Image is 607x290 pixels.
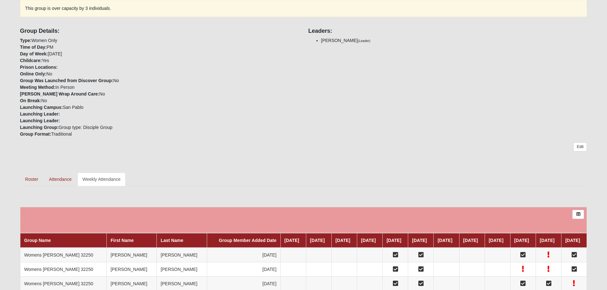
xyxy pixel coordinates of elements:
strong: Time of Day: [20,45,47,50]
div: Women Only PM [DATE] Yes No No In Person No No San Pablo Group type: Disciple Group Traditional [15,23,304,138]
strong: Launching Leader: [20,118,60,123]
td: [PERSON_NAME] [157,262,207,276]
td: [DATE] [207,248,280,262]
a: [DATE] [361,238,376,243]
a: [DATE] [310,238,325,243]
strong: Group Was Launched from Discover Group: [20,78,113,83]
a: [DATE] [514,238,529,243]
td: Womens [PERSON_NAME] 32250 [20,262,106,276]
a: [DATE] [463,238,478,243]
a: Group Name [24,238,51,243]
td: Womens [PERSON_NAME] 32250 [20,248,106,262]
a: Last Name [161,238,183,243]
strong: [PERSON_NAME] Wrap Around Care: [20,91,99,96]
strong: Launching Campus: [20,105,63,110]
a: Weekly Attendance [77,173,126,186]
strong: Launching Leader: [20,111,60,117]
strong: Day of Week: [20,51,48,56]
strong: On Break: [20,98,41,103]
td: [PERSON_NAME] [107,262,157,276]
a: [DATE] [565,238,580,243]
a: [DATE] [540,238,554,243]
strong: Prison Locations: [20,65,58,70]
a: Attendance [44,173,77,186]
td: [PERSON_NAME] [157,248,207,262]
h4: Leaders: [308,28,587,35]
li: [PERSON_NAME] [321,37,587,44]
a: Roster [20,173,43,186]
strong: Type: [20,38,32,43]
td: [PERSON_NAME] [107,248,157,262]
a: [DATE] [489,238,503,243]
a: Export to Excel [572,210,584,219]
strong: Online Only: [20,71,47,76]
strong: Meeting Method: [20,85,55,90]
a: [DATE] [437,238,452,243]
a: [DATE] [412,238,427,243]
small: (Leader) [358,39,371,43]
a: First Name [111,238,134,243]
a: [DATE] [387,238,401,243]
a: Group Member Added Date [219,238,277,243]
strong: Group Format: [20,131,51,137]
h4: Group Details: [20,28,299,35]
td: [DATE] [207,262,280,276]
strong: Childcare: [20,58,42,63]
a: Edit [573,142,587,152]
strong: Launching Group: [20,125,59,130]
a: [DATE] [336,238,350,243]
a: [DATE] [285,238,299,243]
